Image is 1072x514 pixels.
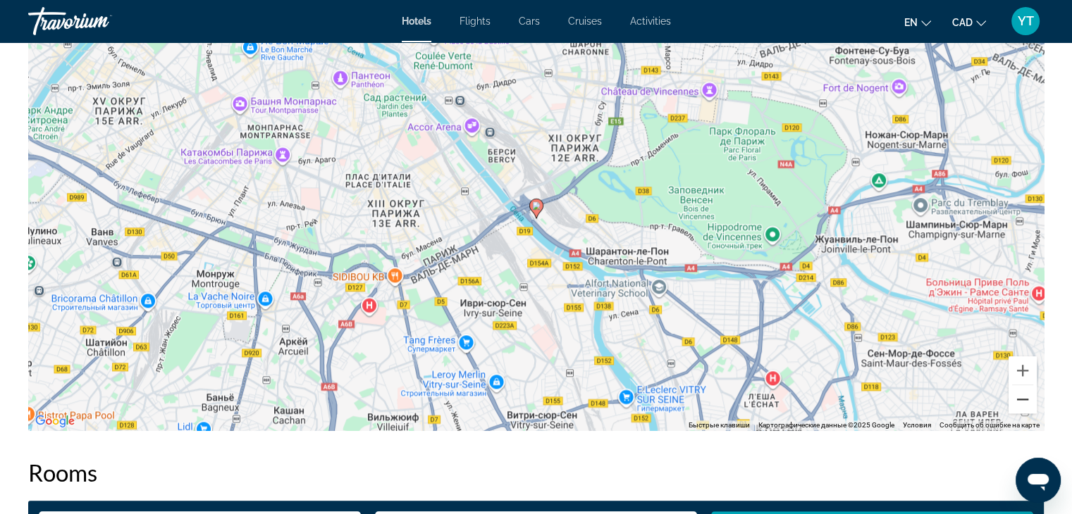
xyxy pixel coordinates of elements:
button: Уменьшить [1009,385,1037,413]
iframe: Кнопка запуска окна обмена сообщениями [1016,458,1061,503]
button: Change language [904,12,931,32]
a: Условия (ссылка откроется в новой вкладке) [903,421,931,429]
button: Change currency [952,12,986,32]
button: Быстрые клавиши [689,420,750,430]
a: Hotels [402,15,431,27]
span: Картографические данные ©2025 Google [758,421,894,429]
h2: Rooms [28,458,1044,487]
a: Activities [630,15,671,27]
span: en [904,17,918,28]
a: Сообщить об ошибке на карте [939,421,1040,429]
span: CAD [952,17,973,28]
button: Увеличить [1009,356,1037,384]
a: Открыть эту область в Google Картах (в новом окне) [32,412,78,430]
a: Cars [519,15,540,27]
a: Flights [460,15,491,27]
img: Google [32,412,78,430]
span: YT [1018,14,1034,28]
a: Travorium [28,3,169,39]
button: User Menu [1007,6,1044,36]
a: Cruises [568,15,602,27]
